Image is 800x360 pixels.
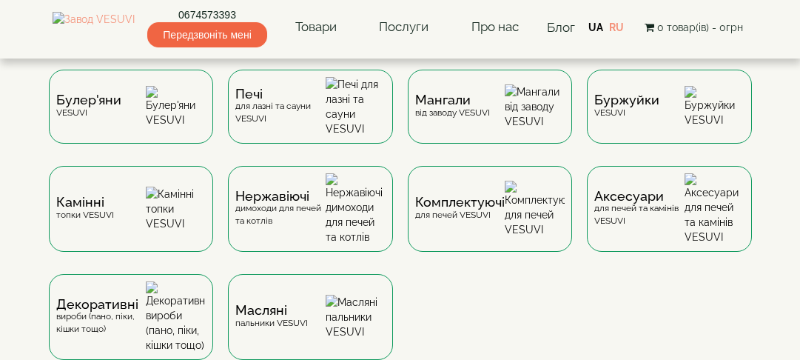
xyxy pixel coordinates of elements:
[415,196,505,221] div: для печей VESUVI
[53,12,135,43] img: Завод VESUVI
[415,94,490,119] div: від заводу VESUVI
[280,10,352,44] a: Товари
[579,70,759,166] a: БуржуйкиVESUVI Буржуйки VESUVI
[326,77,386,136] img: Печі для лазні та сауни VESUVI
[588,21,603,33] a: UA
[415,196,505,208] span: Комплектуючі
[685,86,744,127] img: Буржуйки VESUVI
[221,70,400,166] a: Печідля лазні та сауни VESUVI Печі для лазні та сауни VESUVI
[56,196,114,221] div: топки VESUVI
[147,7,266,22] a: 0674573393
[364,10,443,44] a: Послуги
[235,304,308,316] span: Масляні
[505,181,565,237] img: Комплектуючі для печей VESUVI
[547,20,575,35] a: Блог
[457,10,534,44] a: Про нас
[415,94,490,106] span: Мангали
[41,70,221,166] a: Булер'яниVESUVI Булер'яни VESUVI
[146,187,206,231] img: Камінні топки VESUVI
[221,166,400,274] a: Нержавіючідимоходи для печей та котлів Нержавіючі димоходи для печей та котлів
[609,21,624,33] a: RU
[147,22,266,47] span: Передзвоніть мені
[235,190,326,202] span: Нержавіючі
[235,190,326,227] div: димоходи для печей та котлів
[579,166,759,274] a: Аксесуаридля печей та камінів VESUVI Аксесуари для печей та камінів VESUVI
[235,88,326,100] span: Печі
[594,94,659,119] div: VESUVI
[640,19,747,36] button: 0 товар(ів) - 0грн
[326,173,386,244] img: Нержавіючі димоходи для печей та котлів
[56,94,121,119] div: VESUVI
[41,166,221,274] a: Каміннітопки VESUVI Камінні топки VESUVI
[56,196,114,208] span: Камінні
[56,299,147,336] div: вироби (пано, піки, кішки тощо)
[594,190,685,202] span: Аксесуари
[56,94,121,106] span: Булер'яни
[235,88,326,125] div: для лазні та сауни VESUVI
[505,84,565,129] img: Мангали від заводу VESUVI
[146,86,206,127] img: Булер'яни VESUVI
[56,299,147,310] span: Декоративні
[685,173,744,244] img: Аксесуари для печей та камінів VESUVI
[400,70,580,166] a: Мангаливід заводу VESUVI Мангали від заводу VESUVI
[146,281,206,353] img: Декоративні вироби (пано, піки, кішки тощо)
[594,94,659,106] span: Буржуйки
[326,295,386,339] img: Масляні пальники VESUVI
[400,166,580,274] a: Комплектуючідля печей VESUVI Комплектуючі для печей VESUVI
[657,21,743,33] span: 0 товар(ів) - 0грн
[594,190,685,227] div: для печей та камінів VESUVI
[235,304,308,329] div: пальники VESUVI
